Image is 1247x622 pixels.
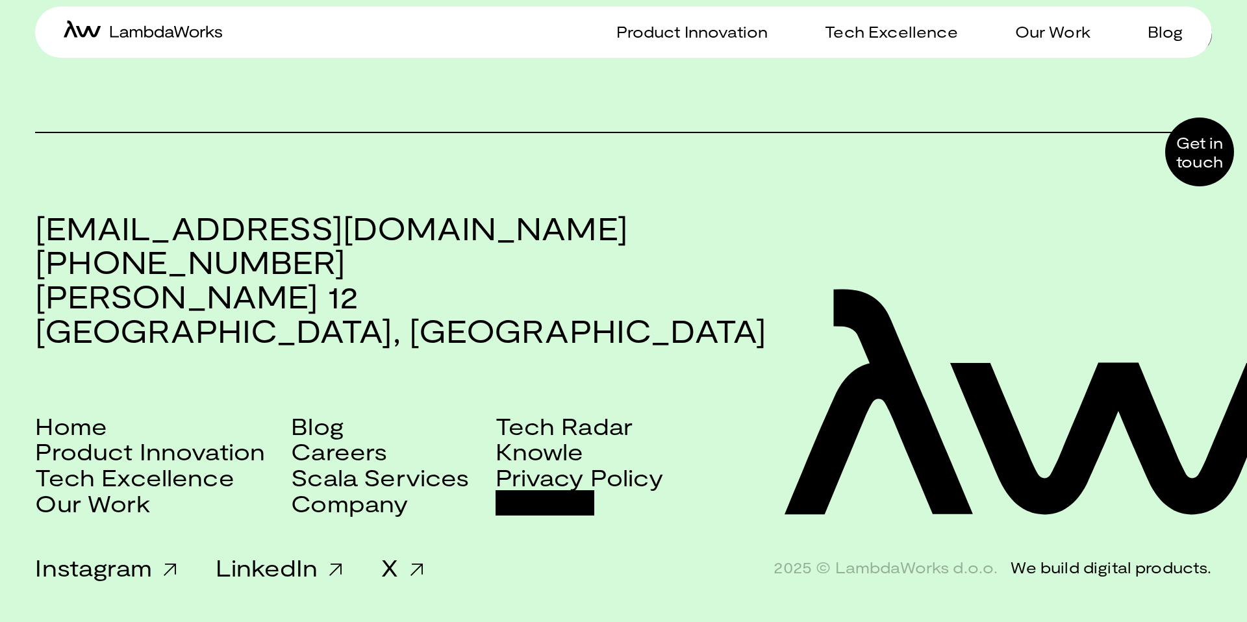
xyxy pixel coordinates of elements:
[496,464,663,490] a: Privacy Policy
[496,490,594,516] a: Contact
[35,553,177,581] a: Instagram
[291,464,469,490] a: Scala Services
[601,22,768,41] a: Product Innovation
[35,490,149,516] a: Our Work
[1132,22,1183,41] a: Blog
[291,413,344,439] a: Blog
[496,438,584,464] a: Knowle
[1015,22,1090,41] p: Our Work
[64,20,222,43] a: home-icon
[35,413,107,439] a: Home
[291,438,387,464] a: Careers
[35,464,234,490] a: Tech Excellence
[35,438,265,464] a: Product Innovation
[216,553,342,581] a: LinkedIn
[496,413,633,439] a: Tech Radar
[1148,22,1183,41] p: Blog
[809,22,957,41] a: Tech Excellence
[616,22,768,41] p: Product Innovation
[291,490,408,516] a: Company
[774,558,998,577] span: 2025 © LambdaWorks d.o.o.
[1011,558,1211,577] div: We build digital products.
[825,22,957,41] p: Tech Excellence
[1000,22,1090,41] a: Our Work
[35,211,1211,348] h3: [EMAIL_ADDRESS][DOMAIN_NAME] [PHONE_NUMBER] [PERSON_NAME] 12 [GEOGRAPHIC_DATA], [GEOGRAPHIC_DATA]
[381,553,423,581] a: X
